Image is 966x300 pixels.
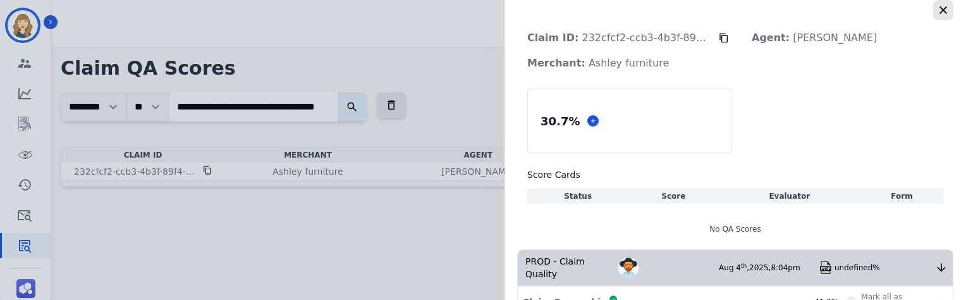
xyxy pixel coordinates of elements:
div: No QA Scores [527,211,943,247]
img: qa-pdf.svg [819,261,832,274]
strong: Agent: [752,32,790,44]
strong: Claim ID: [527,32,578,44]
th: Status [527,189,628,204]
img: Avatar [618,258,639,278]
p: Ashley furniture [517,51,679,76]
p: 232cfcf2-ccb3-4b3f-89f4-443da2868d04 [517,25,719,51]
div: 30.7 % [538,110,582,132]
p: [PERSON_NAME] [742,25,887,51]
div: Aug 4 , 2025 , [719,263,819,273]
div: PROD - Claim Quality [518,250,618,285]
th: Evaluator [718,189,860,204]
span: 8:04pm [771,263,800,272]
sup: th [741,263,747,269]
th: Score [628,189,718,204]
div: undefined% [835,263,935,273]
strong: Merchant: [527,57,585,69]
h3: Score Cards [527,168,943,181]
th: Form [860,189,943,204]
